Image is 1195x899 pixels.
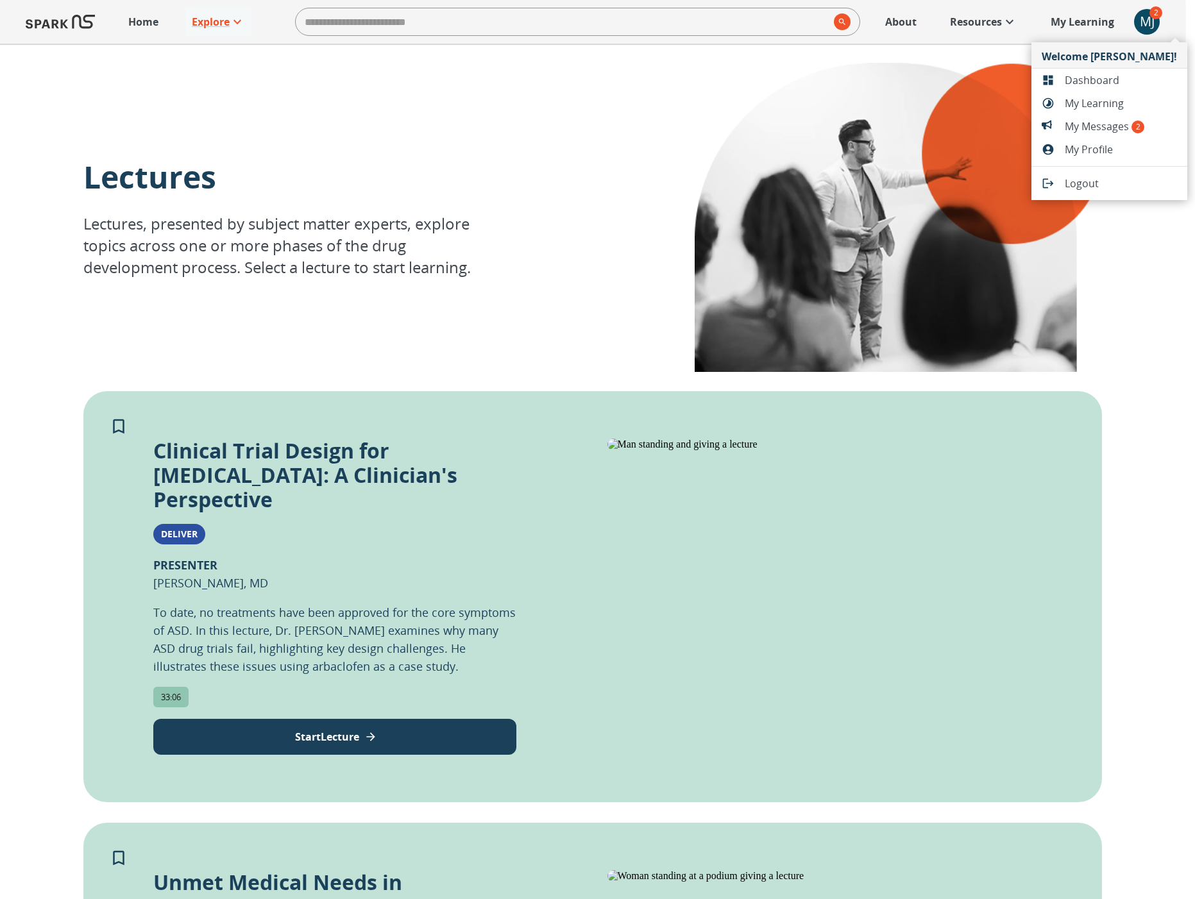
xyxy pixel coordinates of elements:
[1031,42,1187,69] li: Welcome [PERSON_NAME]!
[1065,72,1177,88] span: Dashboard
[1065,176,1177,191] span: Logout
[1065,96,1177,111] span: My Learning
[1065,142,1177,157] span: My Profile
[1065,119,1177,134] span: My Messages
[1131,121,1144,133] span: 2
